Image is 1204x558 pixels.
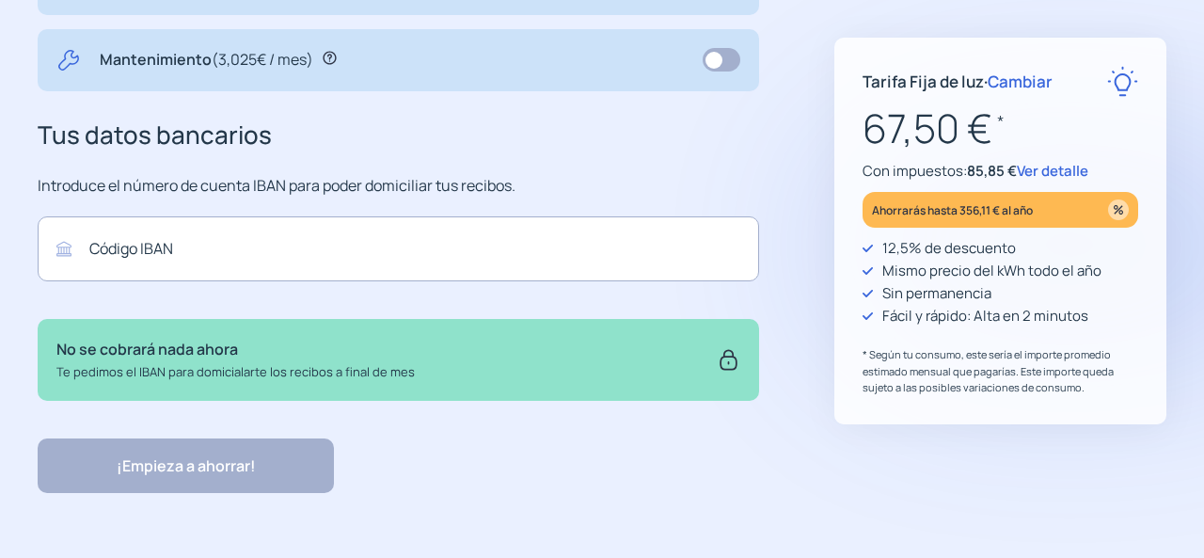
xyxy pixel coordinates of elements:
p: 67,50 € [863,97,1138,160]
span: Ver detalle [1017,161,1088,181]
p: No se cobrará nada ahora [56,338,415,362]
p: Tarifa Fija de luz · [863,69,1053,94]
p: Te pedimos el IBAN para domicialarte los recibos a final de mes [56,362,415,382]
span: Cambiar [988,71,1053,92]
span: 85,85 € [967,161,1017,181]
img: tool.svg [56,48,81,72]
p: Mismo precio del kWh todo el año [882,260,1101,282]
p: Introduce el número de cuenta IBAN para poder domiciliar tus recibos. [38,174,759,199]
p: * Según tu consumo, este sería el importe promedio estimado mensual que pagarías. Este importe qu... [863,346,1138,396]
p: 12,5% de descuento [882,237,1016,260]
img: percentage_icon.svg [1108,199,1129,220]
p: Con impuestos: [863,160,1138,183]
p: Fácil y rápido: Alta en 2 minutos [882,305,1088,327]
span: (3,025€ / mes) [212,49,313,70]
img: secure.svg [717,338,740,381]
h3: Tus datos bancarios [38,116,759,155]
img: rate-E.svg [1107,66,1138,97]
p: Mantenimiento [100,48,313,72]
p: Sin permanencia [882,282,991,305]
p: Ahorrarás hasta 356,11 € al año [872,199,1033,221]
